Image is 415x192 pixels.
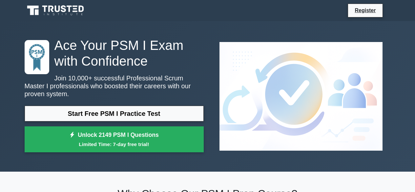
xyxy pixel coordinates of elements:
h1: Ace Your PSM I Exam with Confidence [25,37,204,69]
a: Start Free PSM I Practice Test [25,106,204,121]
p: Join 10,000+ successful Professional Scrum Master I professionals who boosted their careers with ... [25,74,204,98]
a: Register [351,6,380,14]
a: Unlock 2149 PSM I QuestionsLimited Time: 7-day free trial! [25,126,204,153]
small: Limited Time: 7-day free trial! [33,140,196,148]
img: Professional Scrum Master I Preview [214,37,388,156]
